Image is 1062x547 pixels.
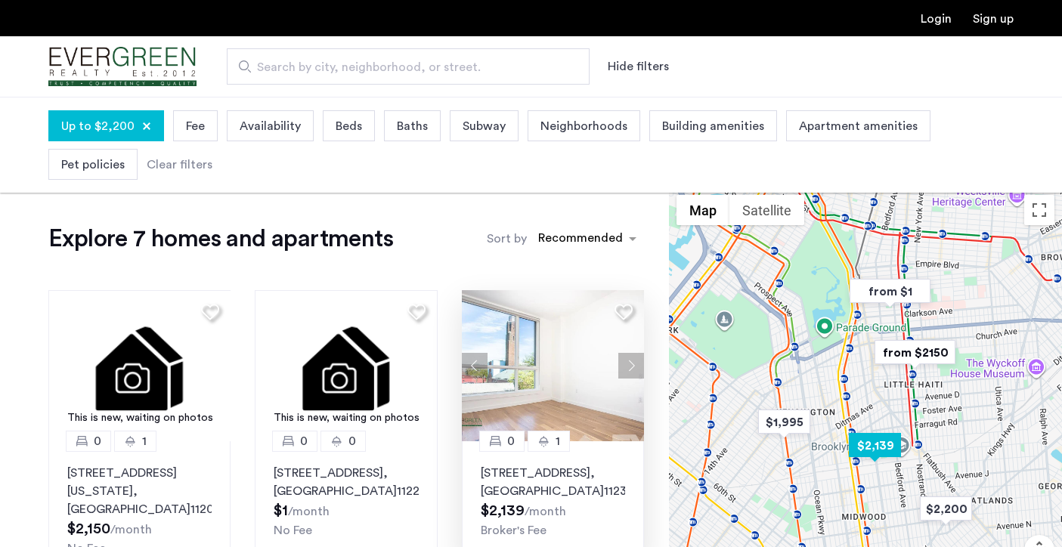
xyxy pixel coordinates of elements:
span: Broker's Fee [481,524,546,536]
span: 1 [142,432,147,450]
button: Toggle fullscreen view [1024,195,1054,225]
button: Previous apartment [462,353,488,379]
label: Sort by [487,230,527,248]
span: $2,150 [67,521,110,536]
p: [STREET_ADDRESS] 11225 [274,464,418,500]
button: Show or hide filters [608,57,669,76]
span: 1 [556,432,560,450]
div: Clear filters [147,156,212,174]
h1: Explore 7 homes and apartments [48,224,393,254]
sub: /month [110,524,152,536]
span: No Fee [274,524,312,536]
p: [STREET_ADDRESS] 11230 [481,464,625,500]
div: Recommended [536,229,623,251]
button: Next apartment [618,353,644,379]
span: Up to $2,200 [61,117,135,135]
div: This is new, waiting on photos [262,410,430,426]
sub: /month [525,505,566,518]
sub: /month [288,505,330,518]
div: This is new, waiting on photos [56,410,224,426]
a: Cazamio Logo [48,39,197,95]
div: $1,995 [752,405,816,439]
span: Apartment amenities [799,117,918,135]
a: Login [921,13,952,25]
span: $2,139 [481,503,525,518]
span: Fee [186,117,205,135]
span: Availability [240,117,301,135]
img: logo [48,39,197,95]
span: Baths [397,117,428,135]
span: 0 [300,432,308,450]
span: Subway [463,117,506,135]
span: Pet policies [61,156,125,174]
span: Search by city, neighborhood, or street. [257,58,547,76]
img: 1998_638308343240334393.png [462,290,645,441]
span: 0 [348,432,356,450]
span: $1 [274,503,288,518]
span: 0 [507,432,515,450]
ng-select: sort-apartment [531,225,644,252]
span: Beds [336,117,362,135]
a: This is new, waiting on photos [48,290,231,441]
input: Apartment Search [227,48,590,85]
button: Show street map [677,195,729,225]
span: 0 [94,432,101,450]
img: 3.gif [48,290,231,441]
p: [STREET_ADDRESS][US_STATE] 11203 [67,464,212,518]
a: Registration [973,13,1014,25]
div: $2,200 [914,492,978,526]
span: Building amenities [662,117,764,135]
a: This is new, waiting on photos [255,290,438,441]
div: $2,139 [843,428,907,462]
button: Show satellite imagery [729,195,804,225]
div: from $2150 [868,335,961,369]
span: Neighborhoods [540,117,627,135]
div: from $1 [844,274,937,308]
img: 3.gif [255,290,438,441]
